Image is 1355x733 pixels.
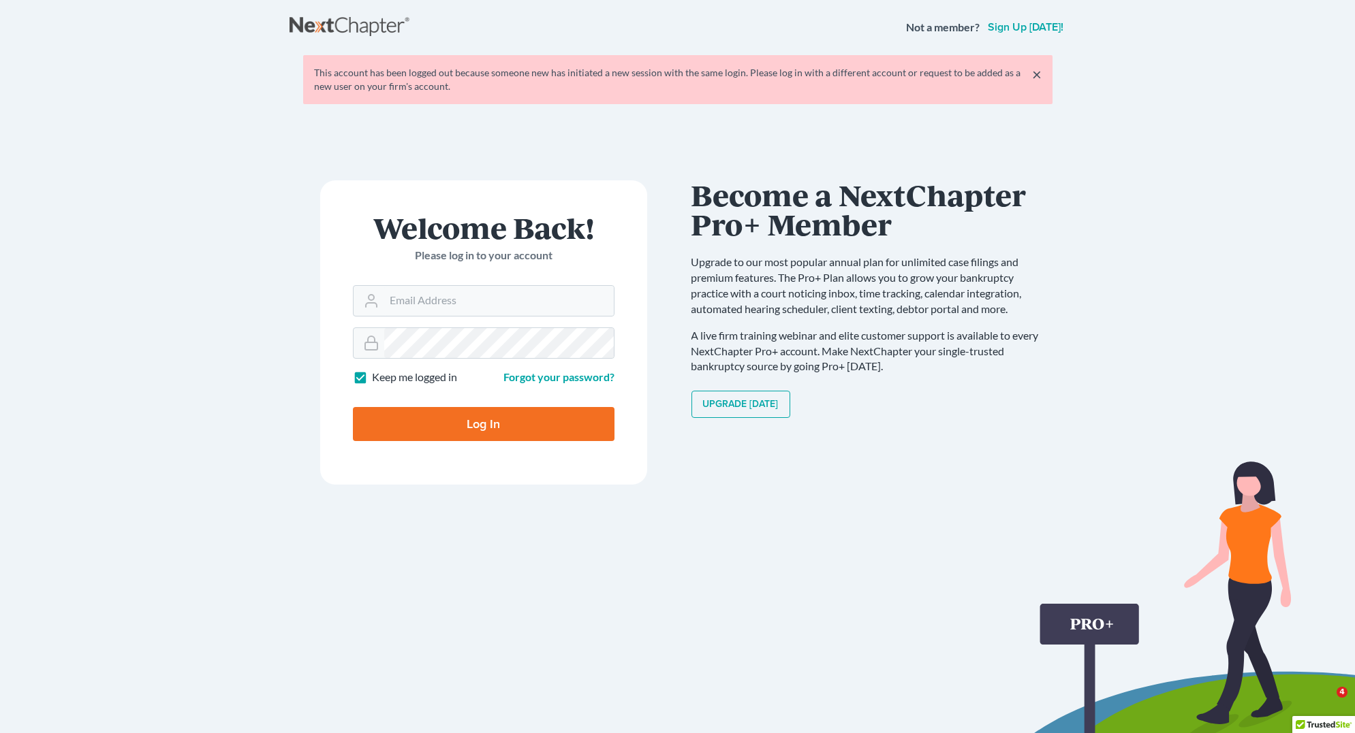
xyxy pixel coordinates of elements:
a: Forgot your password? [503,370,614,383]
h1: Become a NextChapter Pro+ Member [691,180,1053,238]
iframe: Intercom live chat [1309,687,1341,719]
p: Please log in to your account [353,248,614,263]
label: Keep me logged in [372,370,457,385]
span: 4 [1337,687,1348,698]
p: A live firm training webinar and elite customer support is available to every NextChapter Pro+ ac... [691,328,1053,375]
input: Email Address [384,286,614,316]
a: × [1032,66,1042,82]
p: Upgrade to our most popular annual plan for unlimited case filings and premium features. The Pro+... [691,255,1053,316]
a: Upgrade [DATE] [691,391,790,418]
a: Sign up [DATE]! [985,22,1066,33]
input: Log In [353,407,614,441]
h1: Welcome Back! [353,213,614,242]
strong: Not a member? [906,20,980,35]
div: This account has been logged out because someone new has initiated a new session with the same lo... [314,66,1042,93]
